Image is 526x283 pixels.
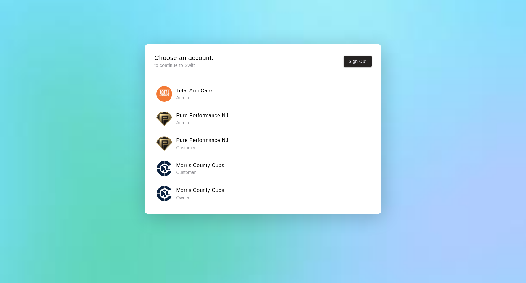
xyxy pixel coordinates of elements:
[176,95,212,101] p: Admin
[154,134,371,154] button: Pure Performance NJPure Performance NJ Customer
[176,112,228,120] h6: Pure Performance NJ
[176,194,224,201] p: Owner
[154,84,371,104] button: Total Arm CareTotal Arm Care Admin
[154,159,371,178] button: Morris County CubsMorris County Cubs Customer
[156,111,172,127] img: Pure Performance NJ
[176,144,228,151] p: Customer
[344,56,372,67] button: Sign Out
[176,120,228,126] p: Admin
[154,109,371,128] button: Pure Performance NJPure Performance NJ Admin
[176,161,224,170] h6: Morris County Cubs
[154,183,371,203] button: Morris County CubsMorris County Cubs Owner
[176,186,224,194] h6: Morris County Cubs
[156,136,172,151] img: Pure Performance NJ
[156,161,172,176] img: Morris County Cubs
[154,62,213,69] p: to continue to Swift
[176,87,212,95] h6: Total Arm Care
[176,169,224,176] p: Customer
[176,136,228,144] h6: Pure Performance NJ
[154,54,213,62] h5: Choose an account:
[156,186,172,201] img: Morris County Cubs
[156,86,172,102] img: Total Arm Care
